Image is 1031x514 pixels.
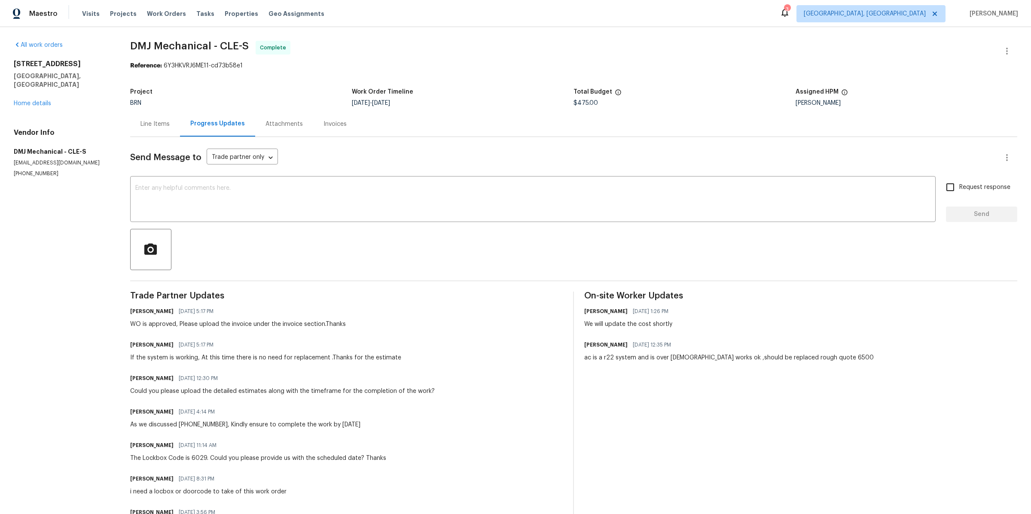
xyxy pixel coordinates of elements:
span: Work Orders [147,9,186,18]
span: [DATE] 4:14 PM [179,408,215,416]
div: 6Y3HKVRJ6ME11-cd73b58e1 [130,61,1017,70]
h5: Assigned HPM [796,89,839,95]
span: Tasks [196,11,214,17]
span: [GEOGRAPHIC_DATA], [GEOGRAPHIC_DATA] [804,9,926,18]
div: Trade partner only [207,151,278,165]
span: Geo Assignments [268,9,324,18]
h2: [STREET_ADDRESS] [14,60,110,68]
div: If the system is working, At this time there is no need for replacement .Thanks for the estimate [130,353,401,362]
div: 3 [784,5,790,14]
h6: [PERSON_NAME] [584,341,628,349]
div: Could you please upload the detailed estimates along with the timeframe for the completion of the... [130,387,435,395]
span: [DATE] 12:30 PM [179,374,218,383]
span: [DATE] [372,100,390,106]
span: - [352,100,390,106]
a: All work orders [14,42,63,48]
div: As we discussed [PHONE_NUMBER], Kindly ensure to complete the work by [DATE] [130,420,360,429]
span: Trade Partner Updates [130,292,563,300]
span: [DATE] 5:17 PM [179,307,214,316]
span: Complete [260,43,290,52]
span: [DATE] 12:35 PM [633,341,671,349]
span: [DATE] [352,100,370,106]
h6: [PERSON_NAME] [130,307,174,316]
span: [PERSON_NAME] [966,9,1018,18]
span: Request response [959,183,1010,192]
span: [DATE] 8:31 PM [179,474,214,483]
span: Maestro [29,9,58,18]
span: Projects [110,9,137,18]
h4: Vendor Info [14,128,110,137]
span: On-site Worker Updates [584,292,1017,300]
span: Visits [82,9,100,18]
div: [PERSON_NAME] [796,100,1017,106]
h6: [PERSON_NAME] [130,474,174,483]
span: [DATE] 11:14 AM [179,441,217,450]
div: Progress Updates [190,119,245,128]
h5: DMJ Mechanical - CLE-S [14,147,110,156]
span: The hpm assigned to this work order. [841,89,848,100]
span: BRN [130,100,141,106]
div: The Lockbox Code is 6029. Could you please provide us with the scheduled date? Thanks [130,454,386,462]
div: Invoices [323,120,347,128]
div: WO is approved, Please upload the invoice under the invoice section.Thanks [130,320,346,328]
span: $475.00 [573,100,598,106]
div: ac is a r22 system and is over [DEMOGRAPHIC_DATA] works ok ,should be replaced rough quote 6500 [584,353,874,362]
h6: [PERSON_NAME] [130,408,174,416]
div: Line Items [140,120,170,128]
span: The total cost of line items that have been proposed by Opendoor. This sum includes line items th... [615,89,622,100]
h6: [PERSON_NAME] [130,374,174,383]
b: Reference: [130,63,162,69]
p: [EMAIL_ADDRESS][DOMAIN_NAME] [14,159,110,167]
div: Attachments [265,120,303,128]
span: Properties [225,9,258,18]
h5: Work Order Timeline [352,89,413,95]
h6: [PERSON_NAME] [130,441,174,450]
h5: Total Budget [573,89,612,95]
p: [PHONE_NUMBER] [14,170,110,177]
span: Send Message to [130,153,201,162]
span: [DATE] 5:17 PM [179,341,214,349]
h5: Project [130,89,153,95]
span: DMJ Mechanical - CLE-S [130,41,249,51]
div: i need a locbox or doorcode to take of this work order [130,487,287,496]
h5: [GEOGRAPHIC_DATA], [GEOGRAPHIC_DATA] [14,72,110,89]
h6: [PERSON_NAME] [130,341,174,349]
h6: [PERSON_NAME] [584,307,628,316]
a: Home details [14,100,51,106]
div: We will update the cost shortly [584,320,674,328]
span: [DATE] 1:26 PM [633,307,668,316]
